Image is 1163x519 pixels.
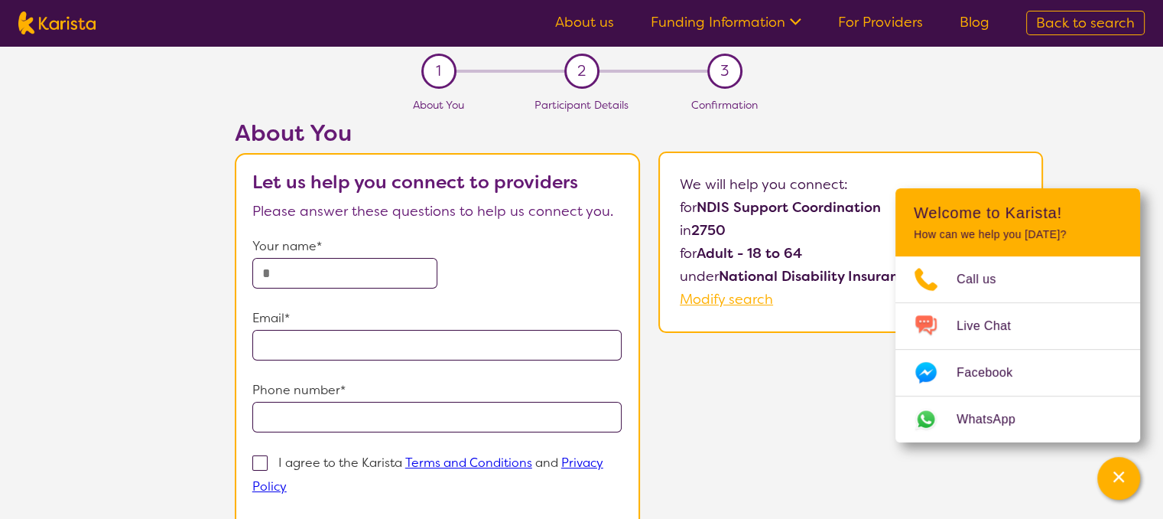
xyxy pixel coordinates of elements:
[555,13,614,31] a: About us
[413,98,464,112] span: About You
[691,221,726,240] b: 2750
[719,267,1018,286] b: National Disability Insurance Scheme (NDIS)
[436,60,441,83] span: 1
[680,242,1022,265] p: for
[252,200,622,223] p: Please answer these questions to help us connect you.
[680,265,1022,288] p: under .
[680,173,1022,196] p: We will help you connect:
[720,60,729,83] span: 3
[914,204,1122,222] h2: Welcome to Karista!
[252,170,578,194] b: Let us help you connect to providers
[651,13,801,31] a: Funding Information
[18,11,96,34] img: Karista logo
[1036,14,1135,32] span: Back to search
[895,256,1140,442] ul: Choose channel
[697,244,802,263] b: Adult - 18 to 64
[895,397,1140,442] a: Web link opens in a new tab.
[697,198,881,217] b: NDIS Support Coordination
[691,98,758,112] span: Confirmation
[680,196,1022,219] p: for
[957,315,1029,338] span: Live Chat
[534,98,629,112] span: Participant Details
[252,307,622,330] p: Email*
[1097,457,1140,500] button: Channel Menu
[914,228,1122,241] p: How can we help you [DATE]?
[960,13,989,31] a: Blog
[405,455,532,471] a: Terms and Conditions
[957,268,1015,291] span: Call us
[252,455,603,495] a: Privacy Policy
[235,119,640,147] h2: About You
[680,290,773,308] a: Modify search
[895,188,1140,442] div: Channel Menu
[252,455,603,495] p: I agree to the Karista and
[1026,11,1145,35] a: Back to search
[957,361,1031,384] span: Facebook
[577,60,586,83] span: 2
[957,408,1034,431] span: WhatsApp
[680,219,1022,242] p: in
[252,235,622,258] p: Your name*
[252,379,622,402] p: Phone number*
[838,13,923,31] a: For Providers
